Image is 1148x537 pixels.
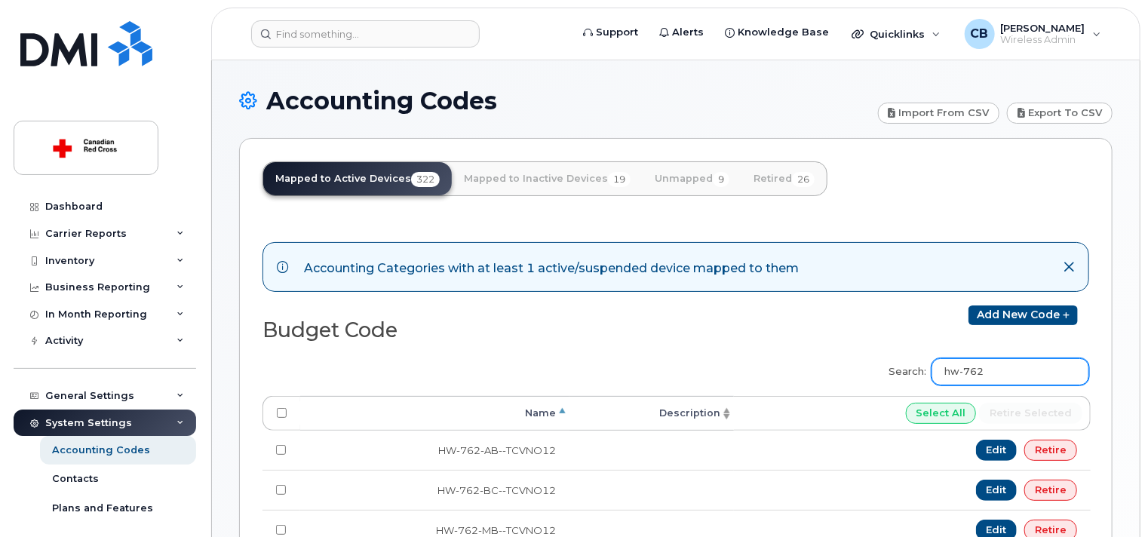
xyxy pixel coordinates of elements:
[878,103,1000,124] a: Import from CSV
[713,172,729,187] span: 9
[643,162,741,195] a: Unmapped
[932,358,1089,385] input: Search:
[452,162,643,195] a: Mapped to Inactive Devices
[569,396,734,431] th: Description: activate to sort column ascending
[741,162,827,195] a: Retired
[976,480,1018,501] a: Edit
[976,440,1018,461] a: Edit
[263,162,452,195] a: Mapped to Active Devices
[1024,480,1077,501] a: Retire
[1024,440,1077,461] a: Retire
[792,172,815,187] span: 26
[879,348,1089,391] label: Search:
[239,87,870,114] h1: Accounting Codes
[608,172,631,187] span: 19
[300,470,569,510] td: HW-762-BC--TCVNO12
[300,396,569,431] th: Name: activate to sort column descending
[304,256,799,278] div: Accounting Categories with at least 1 active/suspended device mapped to them
[1007,103,1113,124] a: Export to CSV
[968,305,1078,325] a: Add new code
[262,319,664,342] h2: Budget Code
[300,431,569,470] td: HW-762-AB--TCVNO12
[411,172,440,187] span: 322
[906,403,977,424] input: Select All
